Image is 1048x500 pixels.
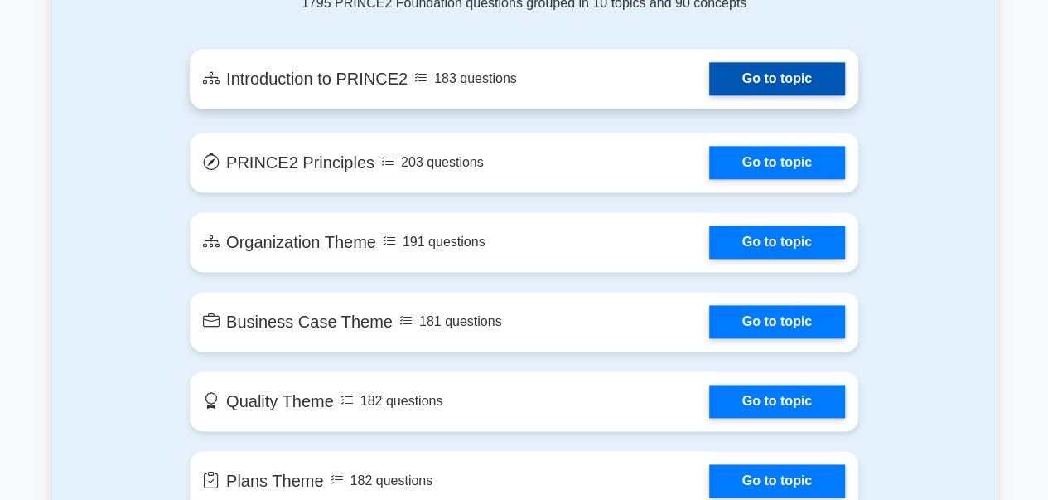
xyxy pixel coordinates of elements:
a: Go to topic [709,62,845,95]
a: Go to topic [709,464,845,498]
a: Go to topic [709,305,845,338]
a: Go to topic [709,146,845,179]
a: Go to topic [709,226,845,259]
a: Go to topic [709,385,845,418]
